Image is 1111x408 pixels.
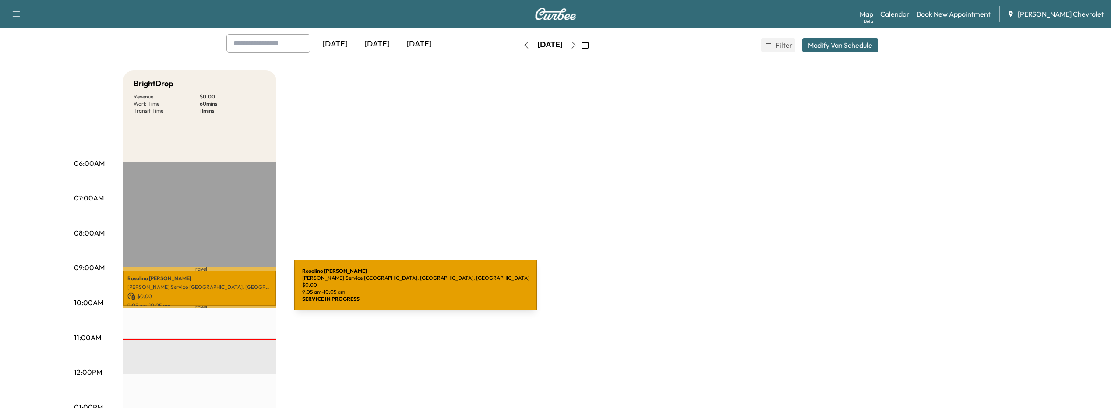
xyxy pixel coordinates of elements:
[314,34,356,54] div: [DATE]
[776,40,791,50] span: Filter
[537,39,563,50] div: [DATE]
[200,107,266,114] p: 11 mins
[123,267,276,271] p: Travel
[761,38,795,52] button: Filter
[860,9,873,19] a: MapBeta
[127,302,272,309] p: 9:05 am - 10:05 am
[864,18,873,25] div: Beta
[74,262,105,273] p: 09:00AM
[74,367,102,377] p: 12:00PM
[398,34,440,54] div: [DATE]
[200,93,266,100] p: $ 0.00
[123,306,276,308] p: Travel
[127,292,272,300] p: $ 0.00
[1018,9,1104,19] span: [PERSON_NAME] Chevrolet
[74,228,105,238] p: 08:00AM
[200,100,266,107] p: 60 mins
[134,93,200,100] p: Revenue
[74,193,104,203] p: 07:00AM
[880,9,910,19] a: Calendar
[917,9,991,19] a: Book New Appointment
[74,297,103,308] p: 10:00AM
[535,8,577,20] img: Curbee Logo
[802,38,878,52] button: Modify Van Schedule
[127,284,272,291] p: [PERSON_NAME] Service [GEOGRAPHIC_DATA], [GEOGRAPHIC_DATA], [GEOGRAPHIC_DATA]
[356,34,398,54] div: [DATE]
[134,77,173,90] h5: BrightDrop
[134,100,200,107] p: Work Time
[74,332,101,343] p: 11:00AM
[127,275,272,282] p: Rosolino [PERSON_NAME]
[134,107,200,114] p: Transit Time
[74,158,105,169] p: 06:00AM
